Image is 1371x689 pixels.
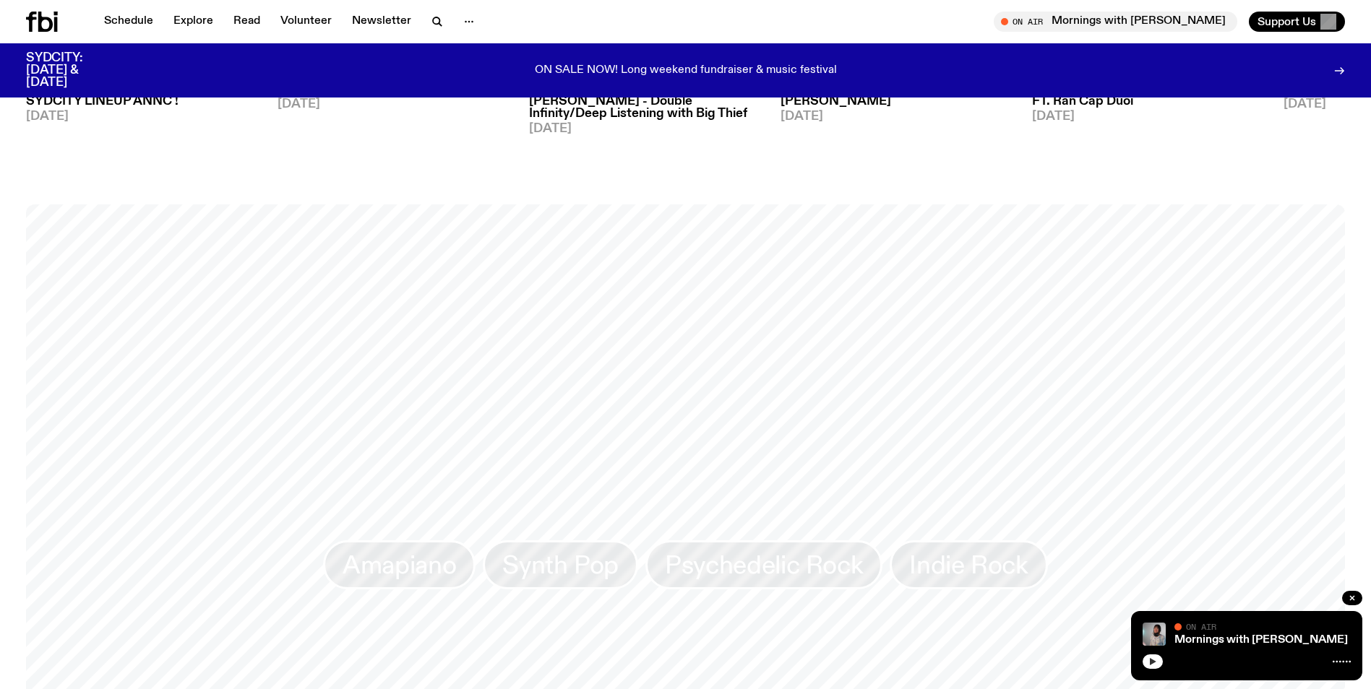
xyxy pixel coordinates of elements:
[343,551,456,579] span: Amapiano
[26,110,262,123] span: [DATE]
[781,75,1016,122] a: [STREET_ADDRESS] with Kieran Press [PERSON_NAME][DATE]
[1249,12,1345,32] button: Support Us
[26,75,262,122] a: Up For It! / IM BACKKKKKKK 💋 / SYDCITY LINEUP ANNC ![DATE]
[502,551,619,579] span: Synth Pop
[483,540,638,589] a: Synth Pop
[535,64,837,77] p: ON SALE NOW! Long weekend fundraiser & music festival
[529,82,765,119] h3: [DATE] Overhang w/ [PERSON_NAME] - Double Infinity/Deep Listening with Big Thief
[529,123,765,135] span: [DATE]
[645,540,882,589] a: Psychedelic Rock
[1032,75,1268,122] a: Lunch With [PERSON_NAME] 6/09- FT. Ran Cap Duoi[DATE]
[343,12,420,32] a: Newsletter
[165,12,222,32] a: Explore
[1258,15,1316,28] span: Support Us
[1174,634,1348,646] a: Mornings with [PERSON_NAME]
[272,12,340,32] a: Volunteer
[529,75,765,134] a: [DATE] Overhang w/ [PERSON_NAME] - Double Infinity/Deep Listening with Big Thief[DATE]
[278,98,513,110] span: [DATE]
[994,12,1237,32] button: On AirMornings with [PERSON_NAME]
[225,12,269,32] a: Read
[665,551,863,579] span: Psychedelic Rock
[26,52,119,89] h3: SYDCITY: [DATE] & [DATE]
[890,540,1047,589] a: Indie Rock
[1143,623,1166,646] img: Kana Frazer is smiling at the camera with her head tilted slightly to her left. She wears big bla...
[95,12,162,32] a: Schedule
[1186,622,1216,631] span: On Air
[909,551,1028,579] span: Indie Rock
[1032,110,1268,123] span: [DATE]
[323,540,476,589] a: Amapiano
[781,110,1016,123] span: [DATE]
